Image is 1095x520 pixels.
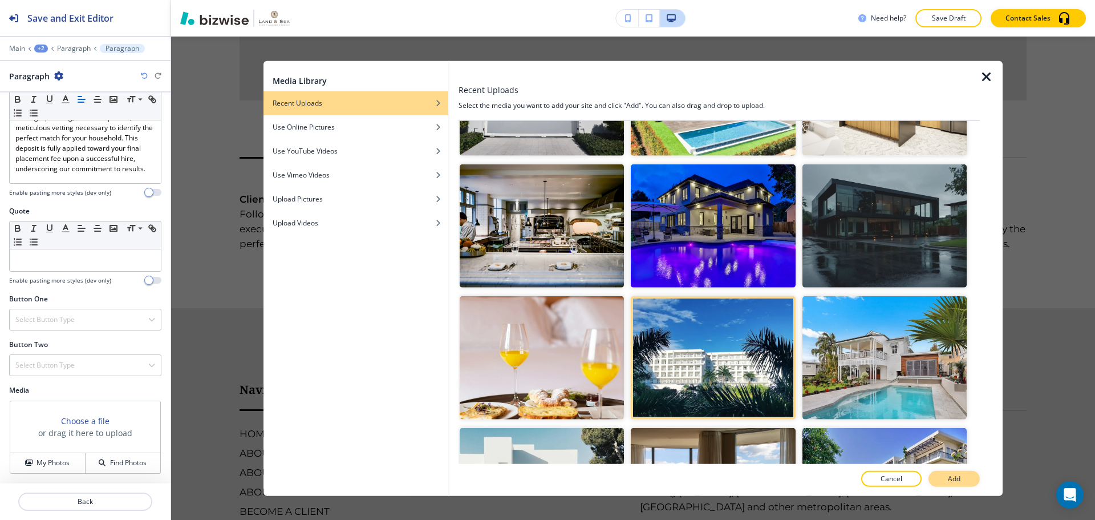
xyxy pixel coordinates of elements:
[9,206,30,216] h2: Quote
[273,98,322,108] h4: Recent Uploads
[273,170,330,180] h4: Use Vimeo Videos
[106,45,139,53] p: Paragraph
[948,474,960,484] p: Add
[38,427,132,439] h3: or drag it here to upload
[273,146,338,156] h4: Use YouTube Videos
[263,211,448,235] button: Upload Videos
[86,453,160,473] button: Find Photos
[15,360,75,370] h4: Select Button Type
[861,471,922,487] button: Cancel
[9,188,111,197] h4: Enable pasting more styles (dev only)
[19,497,151,507] p: Back
[1005,13,1051,23] p: Contact Sales
[36,458,70,468] h4: My Photos
[9,400,161,474] div: Choose a fileor drag it here to uploadMy PhotosFind Photos
[15,315,75,325] h4: Select Button Type
[263,187,448,211] button: Upload Pictures
[273,122,335,132] h4: Use Online Pictures
[61,415,109,427] button: Choose a file
[273,74,327,86] h2: Media Library
[263,115,448,139] button: Use Online Pictures
[9,294,48,304] h2: Button One
[928,471,980,487] button: Add
[9,70,50,82] h2: Paragraph
[991,9,1086,27] button: Contact Sales
[259,11,290,25] img: Your Logo
[263,163,448,187] button: Use Vimeo Videos
[9,385,161,396] h2: Media
[9,45,25,53] button: Main
[18,493,152,511] button: Back
[180,11,249,25] img: Bizwise Logo
[27,11,113,25] h2: Save and Exit Editor
[915,9,982,27] button: Save Draft
[100,44,145,53] button: Paragraph
[263,139,448,163] button: Use YouTube Videos
[881,474,902,484] p: Cancel
[110,458,147,468] h4: Find Photos
[459,100,980,110] h4: Select the media you want to add your site and click "Add". You can also drag and drop to upload.
[1056,481,1084,509] div: Open Intercom Messenger
[459,83,518,95] h3: Recent Uploads
[34,45,48,53] button: +2
[871,13,906,23] h3: Need help?
[273,217,318,228] h4: Upload Videos
[930,13,967,23] p: Save Draft
[9,276,111,285] h4: Enable pasting more styles (dev only)
[10,453,86,473] button: My Photos
[57,45,91,53] button: Paragraph
[9,340,48,350] h2: Button Two
[263,91,448,115] button: Recent Uploads
[273,194,323,204] h4: Upload Pictures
